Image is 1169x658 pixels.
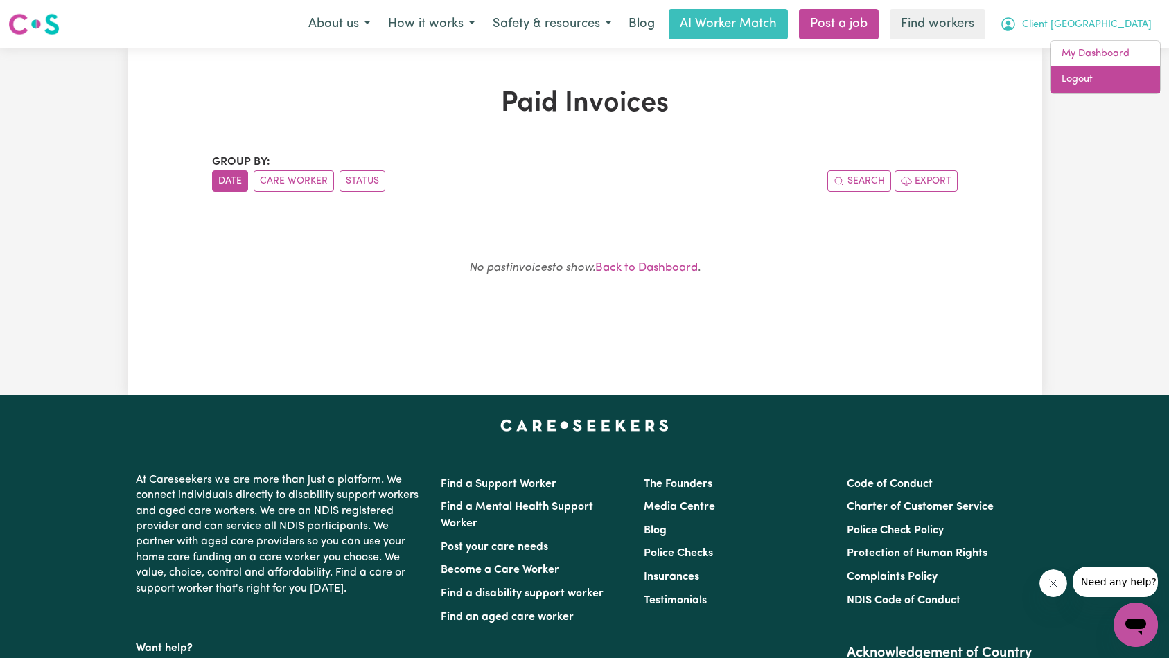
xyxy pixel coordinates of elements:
a: Media Centre [644,501,715,513]
button: sort invoices by care worker [254,170,334,192]
a: Code of Conduct [847,479,933,490]
iframe: Button to launch messaging window [1114,603,1158,647]
a: My Dashboard [1051,41,1160,67]
a: Police Checks [644,548,713,559]
button: Export [895,170,958,192]
iframe: Message from company [1073,567,1158,597]
a: Back to Dashboard [595,262,698,274]
h1: Paid Invoices [212,87,958,121]
a: Careseekers logo [8,8,60,40]
p: Want help? [136,635,424,656]
button: Safety & resources [484,10,620,39]
small: . [469,262,701,274]
a: Find a disability support worker [441,588,604,599]
a: Become a Care Worker [441,564,559,576]
button: My Account [991,10,1161,39]
img: Careseekers logo [8,12,60,37]
a: Post a job [799,9,879,39]
a: The Founders [644,479,712,490]
button: Search [827,170,891,192]
a: Find workers [890,9,985,39]
div: My Account [1050,40,1161,94]
a: Testimonials [644,595,707,606]
button: About us [299,10,379,39]
a: Careseekers home page [500,420,669,431]
a: Find a Mental Health Support Worker [441,501,593,529]
button: sort invoices by paid status [340,170,385,192]
span: Client [GEOGRAPHIC_DATA] [1022,17,1152,33]
iframe: Close message [1039,569,1067,597]
button: sort invoices by date [212,170,248,192]
a: Find an aged care worker [441,612,574,623]
a: NDIS Code of Conduct [847,595,960,606]
a: Insurances [644,571,699,583]
a: Blog [620,9,663,39]
a: Complaints Policy [847,571,938,583]
a: AI Worker Match [669,9,788,39]
a: Protection of Human Rights [847,548,987,559]
em: No past invoices to show. [469,262,595,274]
a: Charter of Customer Service [847,501,994,513]
button: How it works [379,10,484,39]
a: Find a Support Worker [441,479,556,490]
a: Blog [644,525,667,536]
span: Group by: [212,157,270,168]
a: Logout [1051,66,1160,93]
a: Post your care needs [441,542,548,553]
a: Police Check Policy [847,525,944,536]
p: At Careseekers we are more than just a platform. We connect individuals directly to disability su... [136,467,424,602]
